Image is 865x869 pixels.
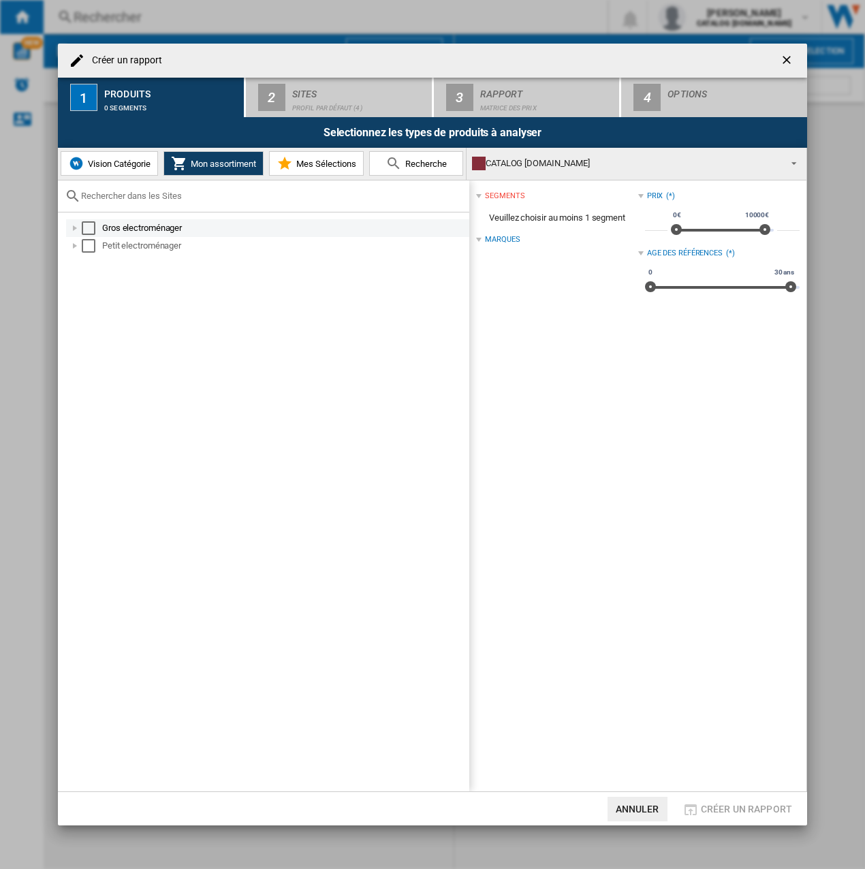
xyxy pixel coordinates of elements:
button: Mes Sélections [269,151,364,176]
div: Age des références [647,248,723,259]
button: 2 Sites Profil par défaut (4) [246,78,433,117]
div: Matrice des prix [480,97,614,112]
span: 10000€ [743,210,771,221]
input: Rechercher dans les Sites [81,191,462,201]
span: Vision Catégorie [84,159,151,169]
md-checkbox: Select [82,221,102,235]
div: 2 [258,84,285,111]
md-checkbox: Select [82,239,102,253]
div: CATALOG [DOMAIN_NAME] [472,154,779,173]
h4: Créer un rapport [85,54,163,67]
div: 1 [70,84,97,111]
button: 1 Produits 0 segments [58,78,245,117]
div: Gros electroménager [102,221,467,235]
button: getI18NText('BUTTONS.CLOSE_DIALOG') [774,47,802,74]
span: Mes Sélections [293,159,356,169]
div: Produits [104,83,238,97]
button: 4 Options [621,78,807,117]
div: Marques [485,234,520,245]
button: Mon assortiment [163,151,264,176]
span: Créer un rapport [701,804,792,815]
div: 3 [446,84,473,111]
button: Annuler [608,797,667,821]
button: 3 Rapport Matrice des prix [434,78,621,117]
span: Mon assortiment [187,159,256,169]
img: wiser-icon-blue.png [68,155,84,172]
div: segments [485,191,524,202]
button: Créer un rapport [678,797,796,821]
div: Options [667,83,802,97]
div: Sites [292,83,426,97]
button: Recherche [369,151,463,176]
span: 0 [646,267,655,278]
div: Petit electroménager [102,239,467,253]
div: Rapport [480,83,614,97]
span: Recherche [402,159,447,169]
span: 0€ [671,210,683,221]
span: 30 ans [772,267,796,278]
div: 4 [633,84,661,111]
button: Vision Catégorie [61,151,158,176]
ng-md-icon: getI18NText('BUTTONS.CLOSE_DIALOG') [780,53,796,69]
div: Profil par défaut (4) [292,97,426,112]
span: Veuillez choisir au moins 1 segment [476,205,638,231]
div: 0 segments [104,97,238,112]
div: Selectionnez les types de produits à analyser [58,117,807,148]
div: Prix [647,191,663,202]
